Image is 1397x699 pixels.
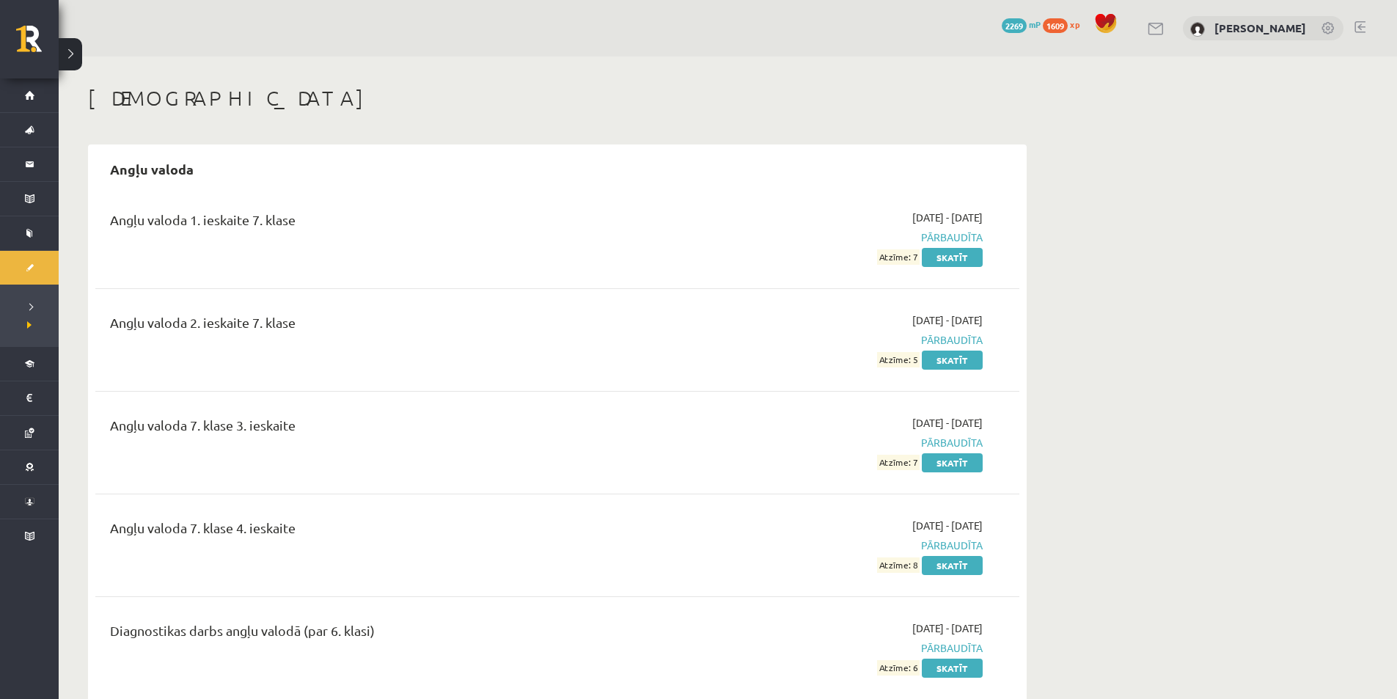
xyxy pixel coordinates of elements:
span: [DATE] - [DATE] [912,312,983,328]
span: Pārbaudīta [706,332,983,348]
h2: Angļu valoda [95,152,208,186]
span: Pārbaudīta [706,538,983,553]
div: Angļu valoda 1. ieskaite 7. klase [110,210,684,237]
a: 1609 xp [1043,18,1087,30]
span: [DATE] - [DATE] [912,415,983,431]
span: 1609 [1043,18,1068,33]
a: Skatīt [922,248,983,267]
span: Atzīme: 5 [877,352,920,367]
span: Pārbaudīta [706,230,983,245]
a: 2269 mP [1002,18,1041,30]
span: mP [1029,18,1041,30]
span: Atzīme: 8 [877,557,920,573]
span: 2269 [1002,18,1027,33]
a: Skatīt [922,556,983,575]
img: Eduards Mārcis Ulmanis [1190,22,1205,37]
div: Angļu valoda 7. klase 4. ieskaite [110,518,684,545]
h1: [DEMOGRAPHIC_DATA] [88,86,1027,111]
span: [DATE] - [DATE] [912,518,983,533]
div: Angļu valoda 2. ieskaite 7. klase [110,312,684,340]
span: Atzīme: 7 [877,455,920,470]
span: xp [1070,18,1079,30]
span: Pārbaudīta [706,640,983,656]
div: Angļu valoda 7. klase 3. ieskaite [110,415,684,442]
span: Atzīme: 6 [877,660,920,676]
span: [DATE] - [DATE] [912,621,983,636]
a: Skatīt [922,351,983,370]
div: Diagnostikas darbs angļu valodā (par 6. klasi) [110,621,684,648]
a: Skatīt [922,659,983,678]
span: Atzīme: 7 [877,249,920,265]
span: Pārbaudīta [706,435,983,450]
a: Skatīt [922,453,983,472]
a: Rīgas 1. Tālmācības vidusskola [16,26,59,62]
span: [DATE] - [DATE] [912,210,983,225]
a: [PERSON_NAME] [1214,21,1306,35]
